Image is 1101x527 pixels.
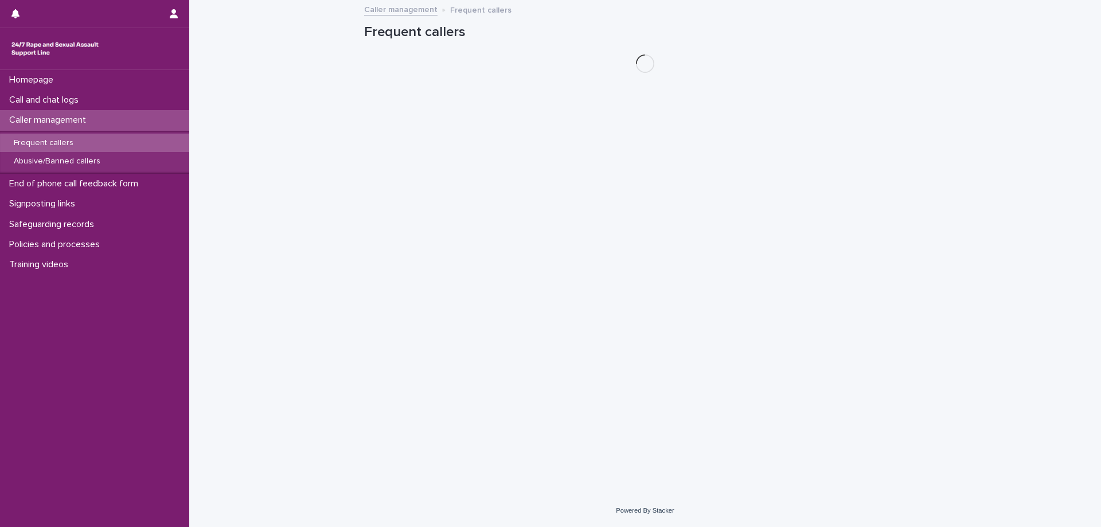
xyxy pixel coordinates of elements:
p: Caller management [5,115,95,126]
h1: Frequent callers [364,24,926,41]
img: rhQMoQhaT3yELyF149Cw [9,37,101,60]
p: Policies and processes [5,239,109,250]
a: Caller management [364,2,438,15]
p: Signposting links [5,198,84,209]
p: Frequent callers [5,138,83,148]
p: Safeguarding records [5,219,103,230]
p: Training videos [5,259,77,270]
p: End of phone call feedback form [5,178,147,189]
p: Call and chat logs [5,95,88,106]
a: Powered By Stacker [616,507,674,514]
p: Homepage [5,75,63,85]
p: Frequent callers [450,3,512,15]
p: Abusive/Banned callers [5,157,110,166]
